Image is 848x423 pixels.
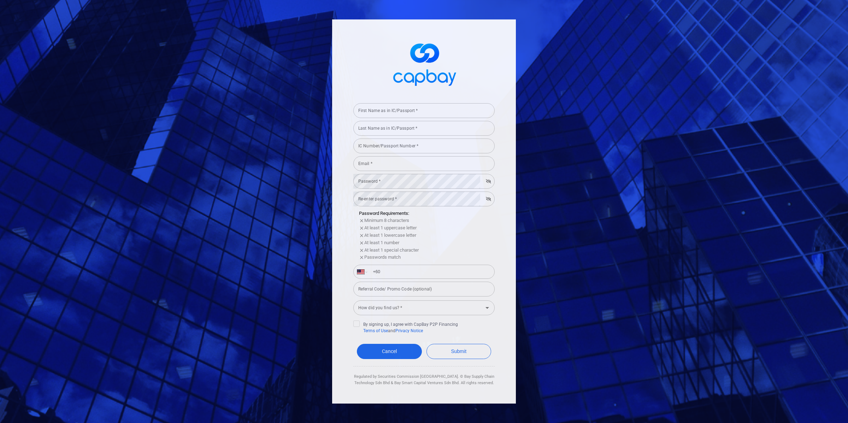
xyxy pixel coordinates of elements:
[364,225,417,230] span: At least 1 uppercase letter
[364,254,401,260] span: Passwords match
[482,303,492,313] button: Open
[395,328,423,333] a: Privacy Notice
[364,247,419,253] span: At least 1 special character
[369,266,491,277] input: Enter phone number *
[359,211,409,216] span: Password Requirements:
[364,240,399,245] span: At least 1 number
[363,328,388,333] a: Terms of Use
[353,366,495,386] div: Regulated by Securities Commission [GEOGRAPHIC_DATA]. © Bay Supply Chain Technology Sdn Bhd & Bay...
[364,233,416,238] span: At least 1 lowercase letter
[389,37,459,90] img: logo
[364,218,409,223] span: Minimum 8 characters
[426,344,491,359] button: Submit
[382,348,397,354] span: Cancel
[353,321,458,334] span: By signing up, I agree with CapBay P2P Financing and
[357,344,422,359] a: Cancel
